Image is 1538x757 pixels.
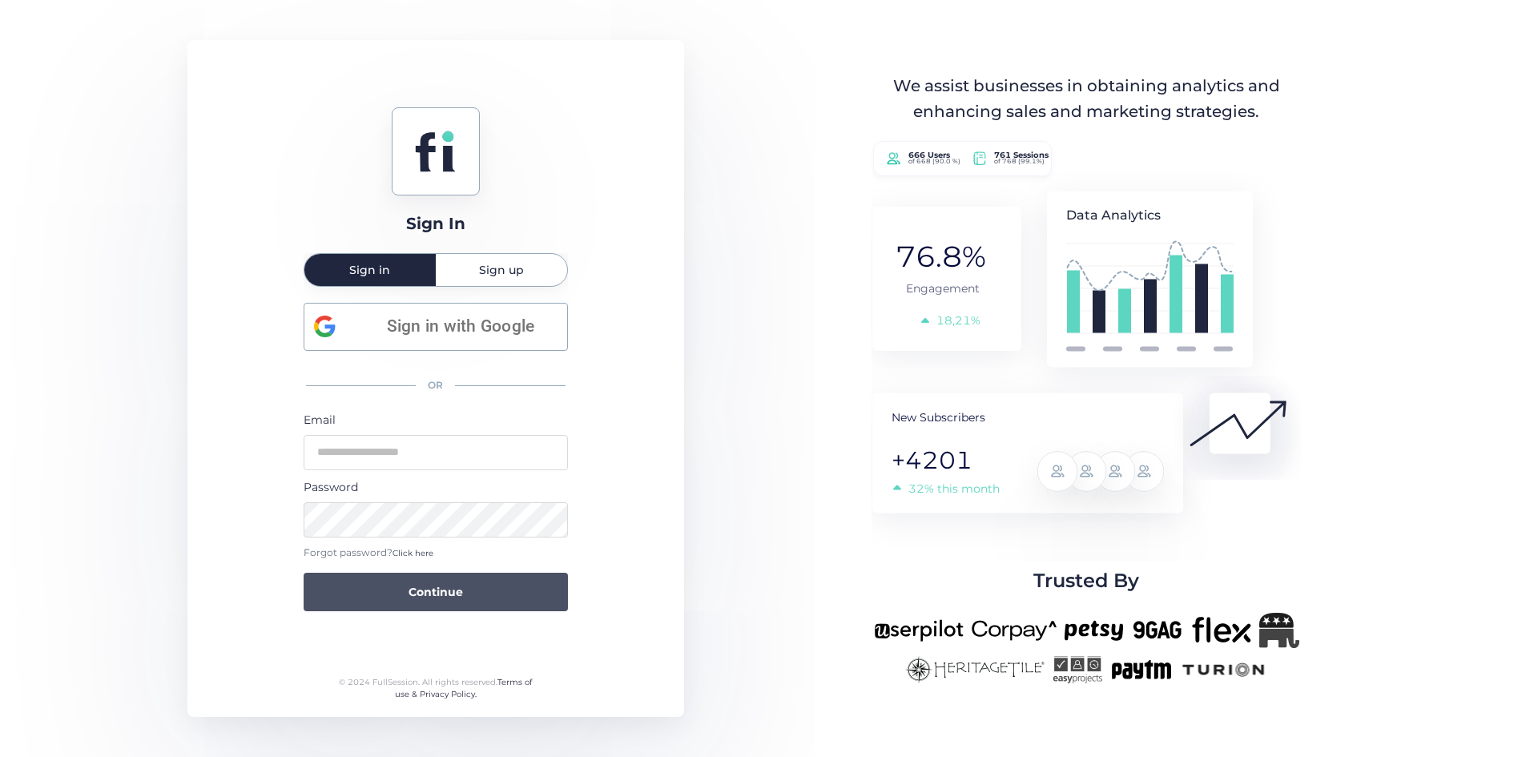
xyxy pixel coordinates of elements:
[1180,656,1267,683] img: turion-new.png
[1110,656,1172,683] img: paytm-new.png
[1066,207,1161,223] tspan: Data Analytics
[304,478,568,496] div: Password
[1053,656,1102,683] img: easyprojects-new.png
[304,368,568,403] div: OR
[908,481,1000,496] tspan: 32% this month
[892,410,985,425] tspan: New Subscribers
[1065,613,1123,648] img: petsy-new.png
[304,411,568,429] div: Email
[304,546,568,561] div: Forgot password?
[1192,613,1251,648] img: flex-new.png
[304,573,568,611] button: Continue
[896,239,987,274] tspan: 76.8%
[892,445,972,475] tspan: +4201
[1259,613,1299,648] img: Republicanlogo-bw.png
[364,313,558,340] span: Sign in with Google
[406,211,465,236] div: Sign In
[936,313,980,328] tspan: 18,21%
[908,151,951,161] tspan: 666 Users
[349,264,390,276] span: Sign in
[1033,566,1139,596] span: Trusted By
[995,151,1050,161] tspan: 761 Sessions
[332,676,539,701] div: © 2024 FullSession. All rights reserved.
[1131,613,1184,648] img: 9gag-new.png
[906,281,980,296] tspan: Engagement
[908,158,960,166] tspan: of 668 (90.0 %)
[995,158,1045,166] tspan: of 768 (99.1%)
[905,656,1045,683] img: heritagetile-new.png
[874,613,964,648] img: userpilot-new.png
[972,613,1057,648] img: corpay-new.png
[875,74,1298,124] div: We assist businesses in obtaining analytics and enhancing sales and marketing strategies.
[479,264,524,276] span: Sign up
[409,583,463,601] span: Continue
[393,548,433,558] span: Click here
